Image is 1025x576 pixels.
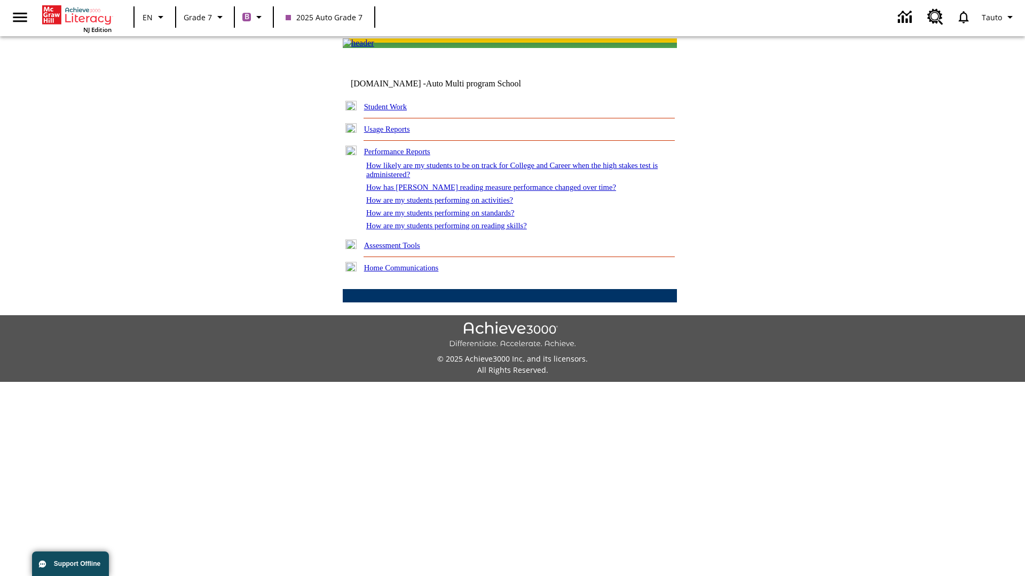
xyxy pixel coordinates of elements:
[245,10,249,23] span: B
[364,125,410,133] a: Usage Reports
[364,263,439,272] a: Home Communications
[345,239,357,249] img: plus.gif
[345,262,357,271] img: plus.gif
[345,146,357,155] img: minus.gif
[4,2,36,33] button: Open side menu
[345,101,357,110] img: plus.gif
[366,183,616,191] a: How has [PERSON_NAME] reading measure performance changed over time?
[345,123,357,133] img: plus.gif
[138,7,172,27] button: Language: EN, Select a language
[426,79,521,88] nobr: Auto Multi program School
[179,7,231,27] button: Grade: Grade 7, Select a grade
[343,38,374,48] img: header
[238,7,270,27] button: Boost Class color is purple. Change class color
[351,79,547,89] td: [DOMAIN_NAME] -
[449,322,576,349] img: Achieve3000 Differentiate Accelerate Achieve
[143,12,153,23] span: EN
[950,3,977,31] a: Notifications
[364,241,420,250] a: Assessment Tools
[977,7,1021,27] button: Profile/Settings
[921,3,950,31] a: Resource Center, Will open in new tab
[184,12,212,23] span: Grade 7
[42,3,112,34] div: Home
[366,209,515,217] a: How are my students performing on standards?
[286,12,362,23] span: 2025 Auto Grade 7
[83,26,112,34] span: NJ Edition
[366,161,658,179] a: How likely are my students to be on track for College and Career when the high stakes test is adm...
[982,12,1002,23] span: Tauto
[54,560,100,567] span: Support Offline
[892,3,921,32] a: Data Center
[366,221,527,230] a: How are my students performing on reading skills?
[364,147,430,156] a: Performance Reports
[366,196,513,204] a: How are my students performing on activities?
[32,551,109,576] button: Support Offline
[364,102,407,111] a: Student Work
